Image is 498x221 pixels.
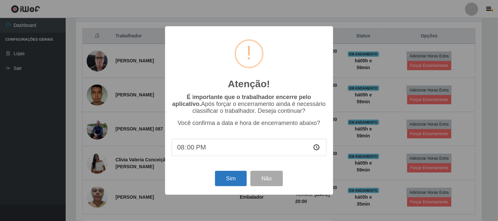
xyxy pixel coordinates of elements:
[250,171,283,186] button: Não
[172,120,327,127] p: Você confirma a data e hora de encerramento abaixo?
[215,171,247,186] button: Sim
[172,94,327,114] p: Após forçar o encerramento ainda é necessário classificar o trabalhador. Deseja continuar?
[228,78,270,90] h2: Atenção!
[172,94,311,107] b: É importante que o trabalhador encerre pelo aplicativo.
